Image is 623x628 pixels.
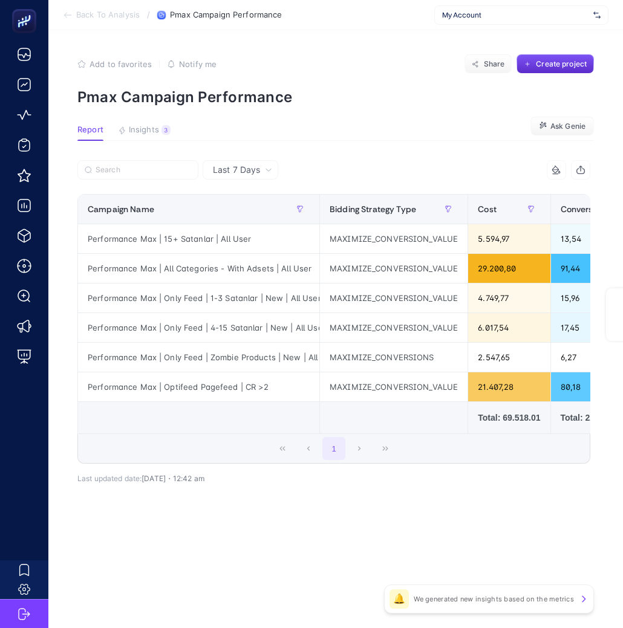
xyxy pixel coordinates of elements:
[478,204,497,214] span: Cost
[78,313,319,342] div: Performance Max | Only Feed | 4-15 Satanlar | New | All User
[536,59,587,69] span: Create project
[167,59,217,69] button: Notify me
[78,343,319,372] div: Performance Max | Only Feed | Zombie Products | New | All User
[96,166,191,175] input: Search
[320,283,468,312] div: MAXIMIZE_CONVERSION_VALUE
[468,313,550,342] div: 6.017,54
[468,224,550,253] div: 5.594,97
[550,121,585,131] span: Ask Genie
[484,59,505,69] span: Share
[77,88,594,106] p: Pmax Campaign Performance
[142,474,204,483] span: [DATE]・12:42 am
[468,254,550,283] div: 29.200,80
[442,10,589,20] span: My Account
[320,343,468,372] div: MAXIMIZE_CONVERSIONS
[465,54,512,74] button: Share
[320,372,468,401] div: MAXIMIZE_CONVERSION_VALUE
[76,10,140,20] span: Back To Analysis
[322,437,345,460] button: 1
[320,313,468,342] div: MAXIMIZE_CONVERSION_VALUE
[129,125,159,135] span: Insights
[77,59,152,69] button: Add to favorites
[213,164,260,176] span: Last 7 Days
[77,180,590,483] div: Last 7 Days
[478,412,540,424] div: Total: 69.518.01
[320,254,468,283] div: MAXIMIZE_CONVERSION_VALUE
[78,372,319,401] div: Performance Max | Optifeed Pagefeed | CR >2
[468,372,550,401] div: 21.407,28
[593,9,601,21] img: svg%3e
[170,10,282,20] span: Pmax Campaign Performance
[88,204,154,214] span: Campaign Name
[468,283,550,312] div: 4.749,77
[90,59,152,69] span: Add to favorites
[147,10,150,19] span: /
[78,283,319,312] div: Performance Max | Only Feed | 1-3 Satanlar | New | All User
[179,59,217,69] span: Notify me
[78,224,319,253] div: Performance Max | 15+ Satanlar | All User
[161,125,171,135] div: 3
[530,117,594,136] button: Ask Genie
[78,254,319,283] div: Performance Max | All Categories - With Adsets | All User
[77,125,103,135] span: Report
[330,204,416,214] span: Bidding Strategy Type
[320,224,468,253] div: MAXIMIZE_CONVERSION_VALUE
[517,54,594,74] button: Create project
[468,343,550,372] div: 2.547,65
[561,204,610,214] span: Conversions
[77,474,142,483] span: Last updated date:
